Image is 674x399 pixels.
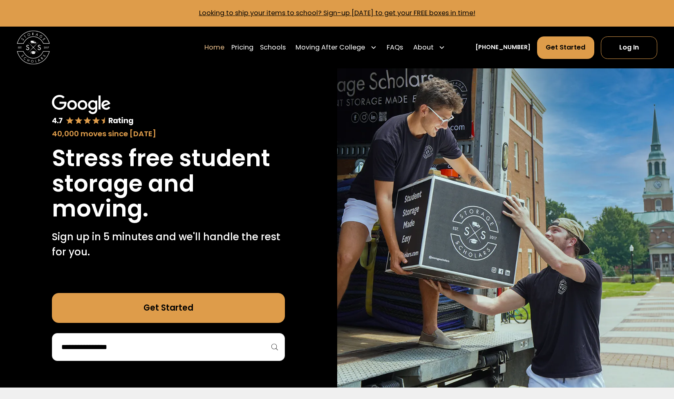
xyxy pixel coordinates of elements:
img: Google 4.7 star rating [52,95,134,126]
a: Log In [601,36,657,59]
div: 40,000 moves since [DATE] [52,128,285,139]
div: Moving After College [292,36,380,59]
img: Storage Scholars main logo [17,31,50,64]
a: Schools [260,36,286,59]
a: FAQs [387,36,403,59]
div: About [413,43,434,52]
div: Moving After College [296,43,365,52]
a: Looking to ship your items to school? Sign-up [DATE] to get your FREE boxes in time! [199,8,475,18]
a: Home [204,36,224,59]
a: [PHONE_NUMBER] [475,43,531,52]
div: About [410,36,449,59]
a: Get Started [52,293,285,323]
a: home [17,31,50,64]
a: Pricing [231,36,253,59]
a: Get Started [537,36,594,59]
h1: Stress free student storage and moving. [52,146,285,221]
p: Sign up in 5 minutes and we'll handle the rest for you. [52,230,285,259]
